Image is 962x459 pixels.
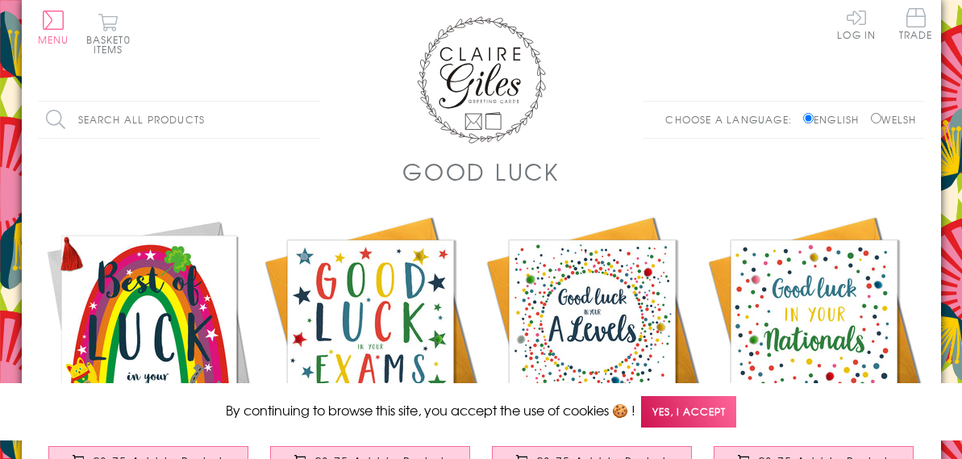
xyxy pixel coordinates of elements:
[641,396,736,428] span: Yes, I accept
[94,32,131,56] span: 0 items
[417,16,546,144] img: Claire Giles Greetings Cards
[803,113,814,123] input: English
[803,112,867,127] label: English
[304,102,320,138] input: Search
[86,13,131,54] button: Basket0 items
[665,112,800,127] p: Choose a language:
[481,212,703,434] img: A Level Good Luck Card, Dotty Circle, Embellished with pompoms
[871,112,917,127] label: Welsh
[871,113,881,123] input: Welsh
[402,155,560,188] h1: Good Luck
[703,212,925,434] img: Good Luck in Nationals Card, Dots, Embellished with pompoms
[899,8,933,40] span: Trade
[837,8,876,40] a: Log In
[260,212,481,434] img: Exam Good Luck Card, Stars, Embellished with pompoms
[38,212,260,434] img: Good Luck Exams Card, Rainbow, Embellished with a colourful tassel
[38,102,320,138] input: Search all products
[38,32,69,47] span: Menu
[38,10,69,44] button: Menu
[899,8,933,43] a: Trade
